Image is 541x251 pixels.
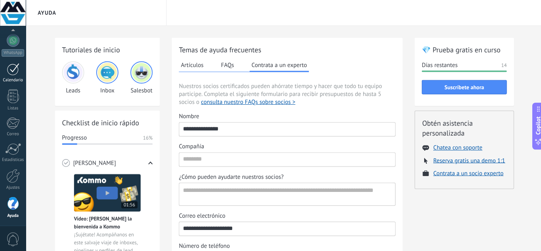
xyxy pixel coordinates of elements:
textarea: ¿Cómo pueden ayudarte nuestros socios? [179,182,392,205]
span: Nuestros socios certificados pueden ahórrate tiempo y hacer que todo tu equipo participe. Complet... [178,82,394,106]
h2: Checklist de inicio rápido [62,117,152,127]
input: Correo electrónico [179,221,394,234]
div: Correo [2,131,25,136]
span: 16% [143,134,152,142]
h2: Tutoriales de inicio [62,45,152,55]
button: consulta nuestro FAQs sobre socios > [200,98,294,106]
span: Vídeo: [PERSON_NAME] la bienvenida a Kommo [74,214,140,230]
button: Chatea con soporte [432,144,480,151]
h2: 💎 Prueba gratis en curso [420,45,505,55]
div: Inbox [96,61,118,94]
button: Suscríbete ahora [420,80,505,94]
button: Contrata a un experto [249,59,308,72]
div: Leads [62,61,84,94]
span: Número de teléfono [178,241,229,249]
span: Progresso [62,134,86,142]
h2: Temas de ayuda frecuentes [178,45,394,55]
span: Días restantes [420,61,456,69]
span: ¿Cómo pueden ayudarte nuestros socios? [178,172,283,180]
input: Compañía [179,152,394,165]
span: [PERSON_NAME] [73,159,116,167]
div: Salesbot [130,61,152,94]
span: Correo electrónico [178,211,225,219]
div: Calendario [2,77,25,82]
span: Copilot [532,116,540,134]
img: Meet video [74,173,140,211]
div: WhatsApp [2,49,24,56]
div: Ayuda [2,212,25,217]
span: Nombre [178,112,198,120]
div: Listas [2,105,25,110]
div: Ajustes [2,184,25,190]
span: 14 [499,61,505,69]
button: Reserva gratis una demo 1:1 [432,156,503,164]
div: Estadísticas [2,157,25,162]
h2: Obtén asistencia personalizada [421,118,505,138]
button: FAQs [218,59,235,71]
span: Compañía [178,142,203,150]
input: Nombre [179,122,394,135]
button: Contrata a un socio experto [432,169,502,176]
button: Artículos [178,59,205,71]
span: Suscríbete ahora [443,84,482,90]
